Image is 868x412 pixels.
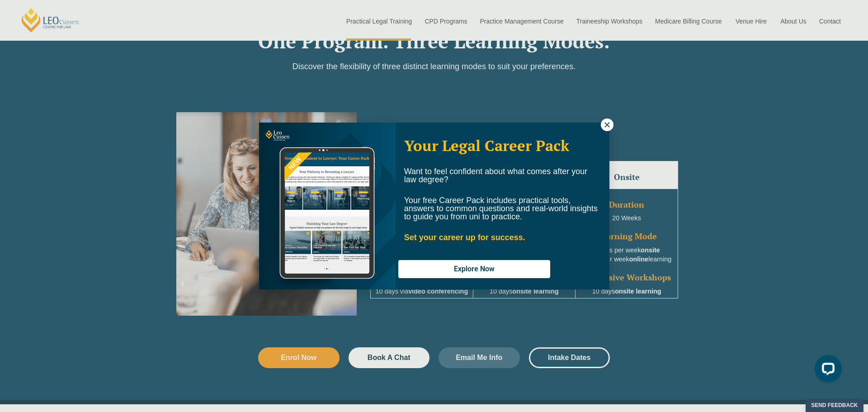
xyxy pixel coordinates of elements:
iframe: LiveChat chat widget [807,351,845,389]
button: Explore Now [398,260,550,278]
span: Your Legal Career Pack [404,136,569,155]
span: Want to feel confident about what comes after your law degree? [404,167,588,184]
img: Woman in yellow blouse holding folders looking to the right and smiling [259,123,396,289]
button: Close [601,118,613,131]
span: Your free Career Pack includes practical tools, answers to common questions and real-world insigh... [404,196,598,221]
strong: Set your career up for success. [404,233,525,242]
